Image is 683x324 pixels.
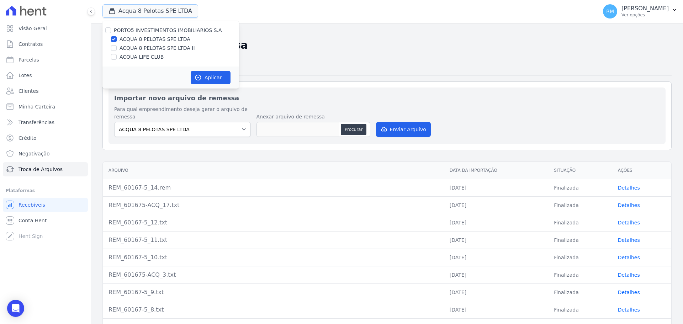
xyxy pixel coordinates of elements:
[18,103,55,110] span: Minha Carteira
[444,231,548,249] td: [DATE]
[3,84,88,98] a: Clientes
[548,266,612,283] td: Finalizada
[120,44,195,52] label: ACQUA 8 PELOTAS SPE LTDA II
[3,131,88,145] a: Crédito
[6,186,85,195] div: Plataformas
[18,217,47,224] span: Conta Hent
[444,214,548,231] td: [DATE]
[114,27,222,33] label: PORTO5 INVESTIMENTOS IMOBILIARIOS S.A
[618,307,640,313] a: Detalhes
[108,184,438,192] div: REM_60167-5_14.rem
[444,283,548,301] td: [DATE]
[618,237,640,243] a: Detalhes
[548,301,612,318] td: Finalizada
[7,300,24,317] div: Open Intercom Messenger
[548,179,612,196] td: Finalizada
[3,115,88,129] a: Transferências
[444,249,548,266] td: [DATE]
[108,288,438,297] div: REM_60167-5_9.txt
[120,36,190,43] label: ACQUA 8 PELOTAS SPE LTDA
[102,4,198,18] button: Acqua 8 Pelotas SPE LTDA
[548,214,612,231] td: Finalizada
[444,162,548,179] th: Data da Importação
[548,196,612,214] td: Finalizada
[102,28,672,36] nav: Breadcrumb
[256,113,370,121] label: Anexar arquivo de remessa
[3,53,88,67] a: Parcelas
[3,162,88,176] a: Troca de Arquivos
[548,283,612,301] td: Finalizada
[341,124,366,135] button: Procurar
[120,53,164,61] label: ACQUA LIFE CLUB
[444,266,548,283] td: [DATE]
[618,290,640,295] a: Detalhes
[18,25,47,32] span: Visão Geral
[103,162,444,179] th: Arquivo
[548,249,612,266] td: Finalizada
[108,236,438,244] div: REM_60167-5_11.txt
[108,271,438,279] div: REM_601675-ACQ_3.txt
[376,122,431,137] button: Enviar Arquivo
[18,201,45,208] span: Recebíveis
[3,68,88,83] a: Lotes
[108,218,438,227] div: REM_60167-5_12.txt
[597,1,683,21] button: RM [PERSON_NAME] Ver opções
[618,220,640,225] a: Detalhes
[621,5,669,12] p: [PERSON_NAME]
[114,93,660,103] h2: Importar novo arquivo de remessa
[444,196,548,214] td: [DATE]
[621,12,669,18] p: Ver opções
[18,87,38,95] span: Clientes
[444,301,548,318] td: [DATE]
[3,213,88,228] a: Conta Hent
[3,100,88,114] a: Minha Carteira
[444,179,548,196] td: [DATE]
[102,39,672,52] h2: Importações de Remessa
[114,106,251,121] label: Para qual empreendimento deseja gerar o arquivo de remessa
[618,272,640,278] a: Detalhes
[18,134,37,142] span: Crédito
[18,72,32,79] span: Lotes
[3,21,88,36] a: Visão Geral
[18,41,43,48] span: Contratos
[606,9,614,14] span: RM
[18,150,50,157] span: Negativação
[3,198,88,212] a: Recebíveis
[108,201,438,209] div: REM_601675-ACQ_17.txt
[108,253,438,262] div: REM_60167-5_10.txt
[618,202,640,208] a: Detalhes
[3,147,88,161] a: Negativação
[618,185,640,191] a: Detalhes
[3,37,88,51] a: Contratos
[548,162,612,179] th: Situação
[108,306,438,314] div: REM_60167-5_8.txt
[618,255,640,260] a: Detalhes
[18,166,63,173] span: Troca de Arquivos
[18,56,39,63] span: Parcelas
[191,71,231,84] button: Aplicar
[18,119,54,126] span: Transferências
[612,162,671,179] th: Ações
[548,231,612,249] td: Finalizada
